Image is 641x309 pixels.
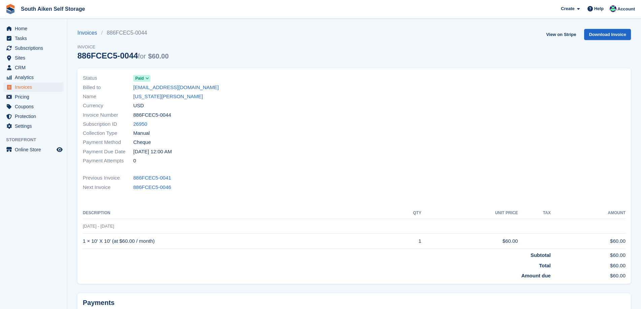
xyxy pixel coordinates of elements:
[518,208,551,219] th: Tax
[77,44,169,50] span: Invoice
[83,157,133,165] span: Payment Attempts
[551,269,626,280] td: $60.00
[594,5,604,12] span: Help
[133,148,172,156] time: 2025-08-02 04:00:00 UTC
[83,129,133,137] span: Collection Type
[133,157,136,165] span: 0
[386,234,421,249] td: 1
[133,102,144,110] span: USD
[610,5,616,12] img: Michelle Brown
[15,121,55,131] span: Settings
[561,5,574,12] span: Create
[133,74,150,82] a: Paid
[83,102,133,110] span: Currency
[133,174,171,182] a: 886FCEC5-0041
[15,82,55,92] span: Invoices
[83,120,133,128] span: Subscription ID
[6,137,67,143] span: Storefront
[133,139,151,146] span: Cheque
[83,139,133,146] span: Payment Method
[133,120,147,128] a: 26950
[5,4,15,14] img: stora-icon-8386f47178a22dfd0bd8f6a31ec36ba5ce8667c1dd55bd0f319d3a0aa187defe.svg
[77,29,101,37] a: Invoices
[3,92,64,102] a: menu
[551,234,626,249] td: $60.00
[3,53,64,63] a: menu
[15,34,55,43] span: Tasks
[3,102,64,111] a: menu
[83,174,133,182] span: Previous Invoice
[3,43,64,53] a: menu
[83,111,133,119] span: Invoice Number
[521,273,551,278] strong: Amount due
[3,82,64,92] a: menu
[584,29,631,40] a: Download Invoice
[15,145,55,154] span: Online Store
[551,259,626,270] td: $60.00
[617,6,635,12] span: Account
[3,73,64,82] a: menu
[3,34,64,43] a: menu
[83,84,133,91] span: Billed to
[83,224,114,229] span: [DATE] - [DATE]
[386,208,421,219] th: QTY
[138,52,146,60] span: for
[83,93,133,101] span: Name
[83,299,626,307] h2: Payments
[148,52,169,60] span: $60.00
[543,29,579,40] a: View on Stripe
[15,63,55,72] span: CRM
[133,93,203,101] a: [US_STATE][PERSON_NAME]
[83,208,386,219] th: Description
[539,263,551,268] strong: Total
[83,148,133,156] span: Payment Due Date
[3,63,64,72] a: menu
[551,249,626,259] td: $60.00
[15,24,55,33] span: Home
[531,252,551,258] strong: Subtotal
[15,73,55,82] span: Analytics
[83,74,133,82] span: Status
[551,208,626,219] th: Amount
[421,234,518,249] td: $60.00
[3,24,64,33] a: menu
[83,184,133,191] span: Next Invoice
[77,29,169,37] nav: breadcrumbs
[83,234,386,249] td: 1 × 10' X 10' (at $60.00 / month)
[421,208,518,219] th: Unit Price
[3,121,64,131] a: menu
[18,3,88,14] a: South Aiken Self Storage
[3,112,64,121] a: menu
[15,92,55,102] span: Pricing
[133,184,171,191] a: 886FCEC5-0046
[133,129,150,137] span: Manual
[56,146,64,154] a: Preview store
[15,53,55,63] span: Sites
[133,111,171,119] span: 886FCEC5-0044
[15,102,55,111] span: Coupons
[133,84,219,91] a: [EMAIL_ADDRESS][DOMAIN_NAME]
[77,51,169,60] div: 886FCEC5-0044
[3,145,64,154] a: menu
[135,75,144,81] span: Paid
[15,43,55,53] span: Subscriptions
[15,112,55,121] span: Protection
